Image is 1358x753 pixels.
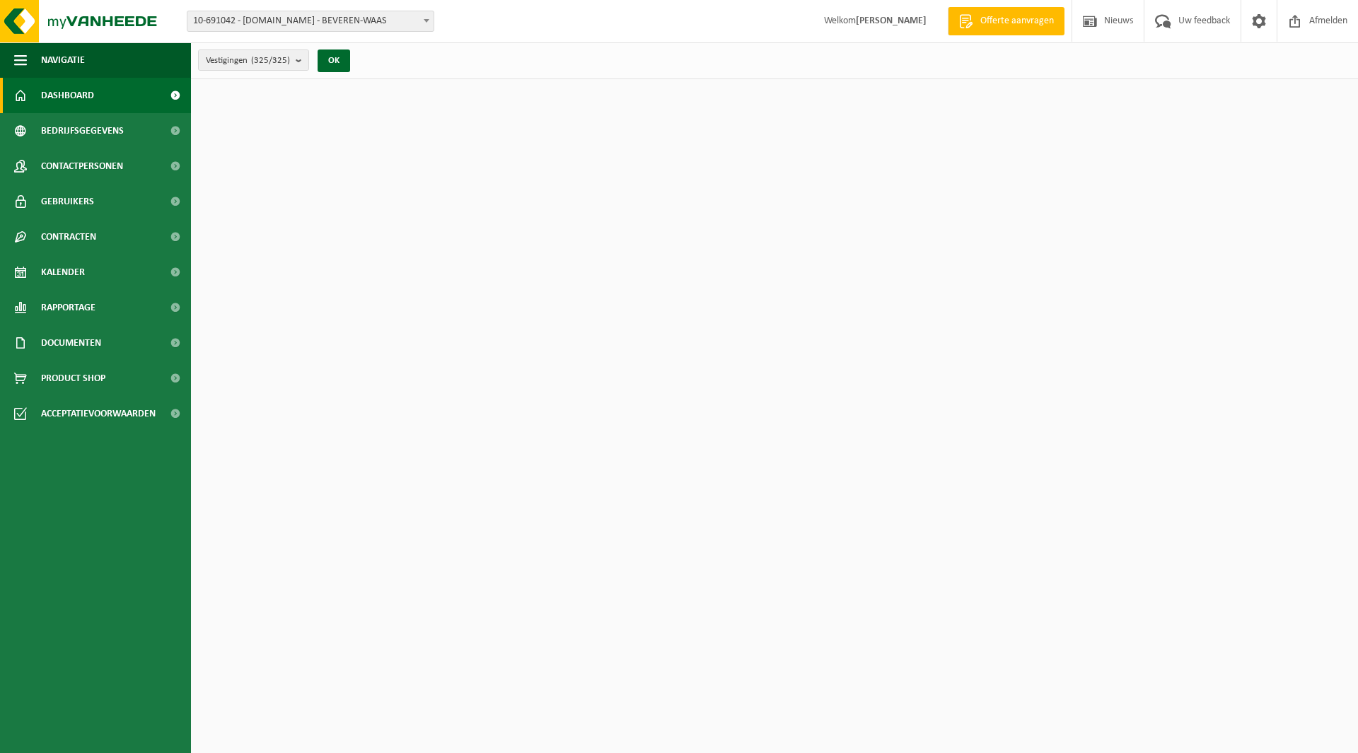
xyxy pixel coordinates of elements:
[41,78,94,113] span: Dashboard
[41,325,101,361] span: Documenten
[41,396,156,431] span: Acceptatievoorwaarden
[187,11,434,31] span: 10-691042 - LAMMERTYN.NET - BEVEREN-WAAS
[41,219,96,255] span: Contracten
[187,11,434,32] span: 10-691042 - LAMMERTYN.NET - BEVEREN-WAAS
[41,148,123,184] span: Contactpersonen
[41,290,95,325] span: Rapportage
[41,361,105,396] span: Product Shop
[206,50,290,71] span: Vestigingen
[198,49,309,71] button: Vestigingen(325/325)
[41,184,94,219] span: Gebruikers
[856,16,927,26] strong: [PERSON_NAME]
[948,7,1064,35] a: Offerte aanvragen
[977,14,1057,28] span: Offerte aanvragen
[41,113,124,148] span: Bedrijfsgegevens
[41,42,85,78] span: Navigatie
[41,255,85,290] span: Kalender
[251,56,290,65] count: (325/325)
[318,49,350,72] button: OK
